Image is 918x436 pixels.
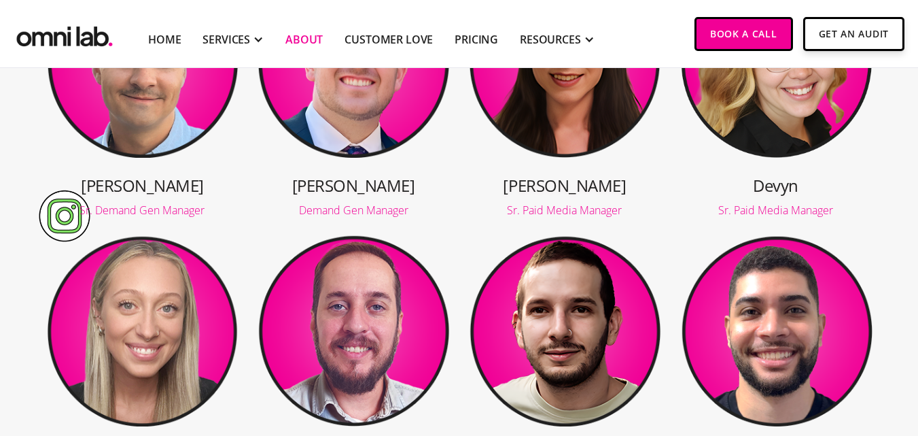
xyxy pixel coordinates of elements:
div: Sr. Demand Gen Manager [46,205,239,216]
a: About [285,31,323,48]
div: RESOURCES [520,31,581,48]
div: Sr. Paid Media Manager [679,205,872,216]
iframe: Chat Widget [673,278,918,436]
a: Pricing [455,31,498,48]
h3: [PERSON_NAME] [46,174,239,197]
img: Omni Lab: B2B SaaS Demand Generation Agency [14,17,116,50]
div: Demand Gen Manager [257,205,450,216]
div: SERVICES [202,31,250,48]
h3: [PERSON_NAME] [257,174,450,197]
a: Book a Call [694,17,793,51]
div: Sr. Paid Media Manager [468,205,661,216]
a: Customer Love [345,31,433,48]
h3: [PERSON_NAME] [468,174,661,197]
a: Get An Audit [803,17,904,51]
h3: Devyn [679,174,872,197]
a: home [14,17,116,50]
a: Home [148,31,181,48]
